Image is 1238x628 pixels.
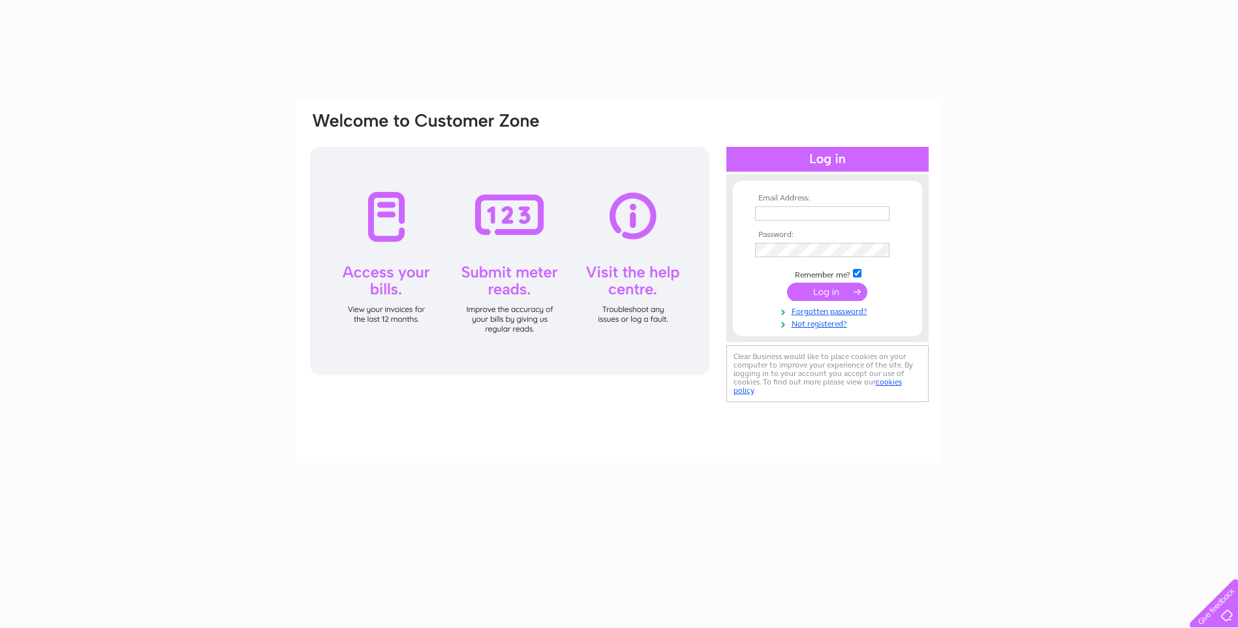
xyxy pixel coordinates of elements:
[734,377,902,395] a: cookies policy
[787,283,867,301] input: Submit
[726,345,929,402] div: Clear Business would like to place cookies on your computer to improve your experience of the sit...
[755,304,903,317] a: Forgotten password?
[752,230,903,240] th: Password:
[755,317,903,329] a: Not registered?
[752,267,903,280] td: Remember me?
[752,194,903,203] th: Email Address:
